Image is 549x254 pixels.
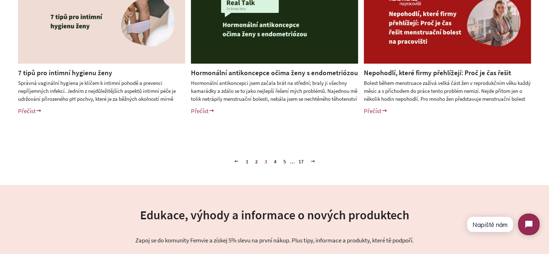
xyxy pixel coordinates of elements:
[243,156,251,167] a: 1
[252,156,261,167] a: 2
[364,68,511,87] a: Nepohodlí, které firmy přehlížejí: Proč je čas řešit menstruační bolest na pracovišti
[296,156,306,167] a: 17
[271,156,279,167] a: 4
[460,207,546,241] iframe: Tidio Chat
[262,156,270,167] span: 3
[18,107,42,115] a: Přečíst
[290,159,295,164] span: …
[18,68,112,77] a: 7 tipů pro intimní hygienu ženy
[191,79,358,103] div: Hormonální antikoncepci jsem začala brát na střední; braly ji všechny kamarádky a zdálo se to jak...
[364,79,531,103] div: Bolest během menstruace zažívá velká část žen v reprodukčním věku každý měsíc a s příchodem do pr...
[191,107,215,115] a: Přečíst
[364,107,388,115] a: Přečíst
[18,79,185,103] div: Správná vaginální hygiena je klíčem k intimní pohodě a prevenci nepříjemných infekcí. Jedním z ne...
[191,68,358,77] a: Hormonální antikoncepce očima ženy s endometriózou
[280,156,289,167] a: 5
